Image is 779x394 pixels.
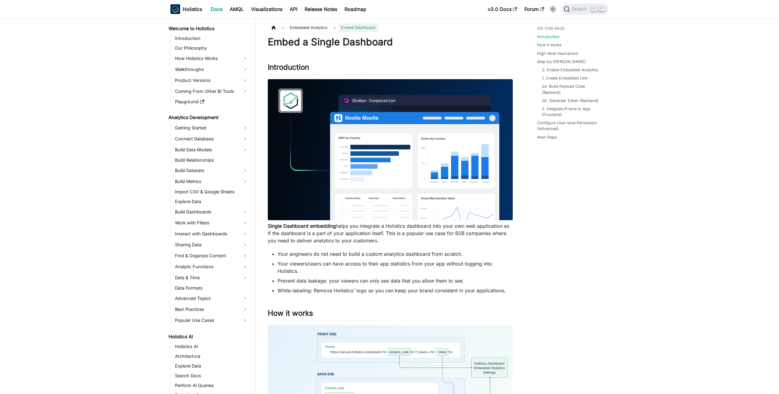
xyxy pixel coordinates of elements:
li: White-labeling: Remove Holistics' logo so you can keep your brand consistent in your applications. [278,287,513,294]
a: Home page [268,23,279,32]
a: How Holistics Works [173,54,250,63]
a: Configure User-level Permission (Advanced) [537,120,605,132]
a: 0. Enable Embedded Analytics [542,67,598,73]
a: Import CSV & Google Sheets [173,188,250,196]
a: Connect Database [173,134,250,144]
a: How it works [537,42,561,48]
span: Search [570,6,591,12]
a: Best Practices [173,304,250,314]
span: Embed Dashboard [338,23,379,32]
a: Analytic Functions [173,262,250,272]
a: 2b. Generate Token (Backend) [542,98,599,104]
h1: Embed a Single Dashboard [268,36,513,48]
a: Coming From Other BI Tools [173,86,250,96]
a: Getting Started [173,123,250,133]
a: 1. Create Embedded Link [542,75,588,81]
a: Walkthroughs [173,65,250,74]
a: Introduction [537,34,560,40]
li: Your engineers do not need to build a custom analytics dashboard from scratch. [278,250,513,258]
kbd: ⌘ [591,6,597,12]
nav: Breadcrumbs [268,23,513,32]
a: v3.0 Docs [484,4,521,14]
nav: Docs sidebar [164,18,256,394]
a: AMQL [226,4,247,14]
a: Perform AI Queries [173,381,250,390]
a: Holistics AI [167,332,250,341]
strong: Single Dashboard embedding [268,223,336,229]
a: Build Data Models [173,145,250,155]
a: Roadmap [341,4,370,14]
a: Popular Use Cases [173,315,250,325]
a: Build Dashboards [173,207,250,217]
a: Work with Filters [173,218,250,228]
h2: Introduction [268,63,513,74]
li: Your viewers/users can have access to their app statistics from your app without logging into Hol... [278,260,513,275]
a: Step-by-[PERSON_NAME] [537,59,586,65]
a: Playground [173,97,250,106]
button: Switch between dark and light mode (currently light mode) [548,4,558,14]
a: Sharing Data [173,240,250,250]
a: Architecture [173,352,250,361]
a: Advanced Topics [173,294,250,303]
kbd: K [598,6,604,12]
a: HolisticsHolistics [170,4,202,14]
li: Prevent data leakage: your viewers can only see data that you allow them to see. [278,277,513,284]
a: Find & Organize Content [173,251,250,261]
a: High-level mechanism [537,51,578,56]
a: 3. Integrate iFrame to App (Frontend) [542,106,603,118]
a: 2a. Build Payload Code (Backend) [542,83,603,95]
b: Holistics [183,5,202,13]
a: API [286,4,301,14]
a: Next Steps [537,134,557,140]
a: Build Datasets [173,166,250,175]
a: Forum [521,4,548,14]
img: Embedded Dashboard [268,79,513,220]
a: Analytics Development [167,113,250,122]
a: Explore Data [173,197,250,206]
span: Embedded Analytics [287,23,330,32]
a: Build Relationships [173,156,250,164]
a: Holistics AI [173,342,250,351]
h2: How it works [268,309,513,320]
button: Search (Command+K) [561,4,609,15]
a: Product Versions [173,76,250,85]
a: Welcome to Holistics [167,24,250,33]
p: helps you integrate a Holistics dashboard into your own web application as if the dashboard is a ... [268,222,513,244]
a: Build Metrics [173,177,250,186]
a: Introduction [173,34,250,43]
a: Our Philosophy [173,44,250,52]
a: Release Notes [301,4,341,14]
a: Data Formats [173,284,250,292]
a: Interact with Dashboards [173,229,250,239]
img: Holistics [170,4,180,14]
a: Docs [207,4,226,14]
a: Visualizations [247,4,286,14]
a: Date & Time [173,273,250,283]
a: Explore Data [173,362,250,370]
a: Search Docs [173,371,250,380]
